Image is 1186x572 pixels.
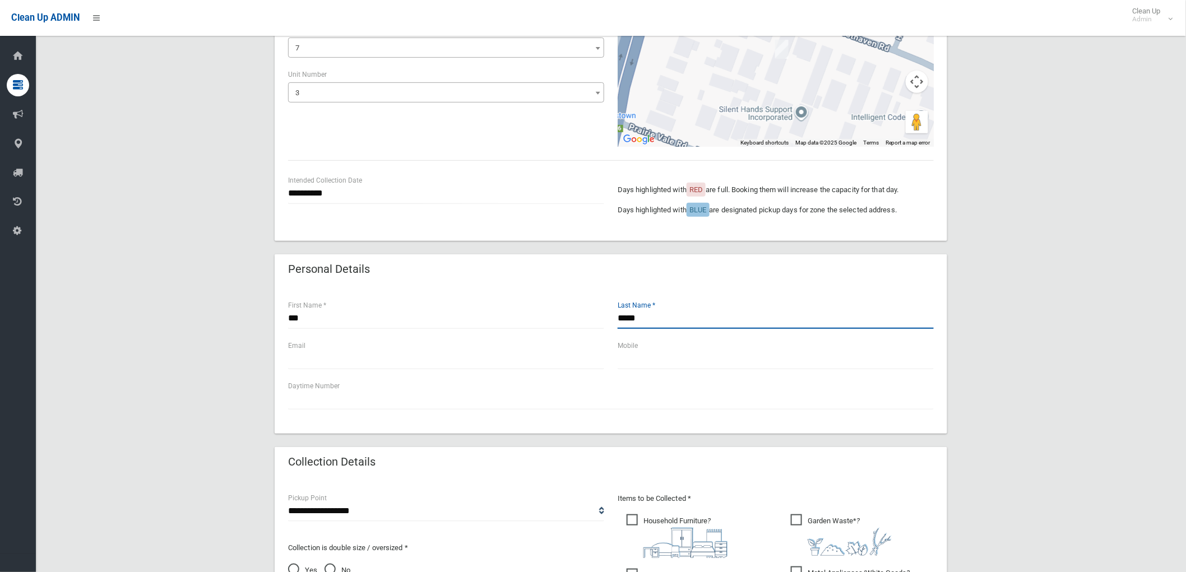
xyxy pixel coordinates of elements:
[288,38,604,58] span: 7
[620,132,657,147] img: Google
[795,139,856,146] span: Map data ©2025 Google
[11,12,80,23] span: Clean Up ADMIN
[275,451,389,473] header: Collection Details
[288,541,604,555] p: Collection is double size / oversized *
[620,132,657,147] a: Open this area in Google Maps (opens a new window)
[291,40,601,56] span: 7
[1133,15,1161,24] small: Admin
[288,82,604,103] span: 3
[643,517,728,558] i: ?
[275,258,383,280] header: Personal Details
[808,528,892,556] img: 4fd8a5c772b2c999c83690221e5242e0.png
[295,89,299,97] span: 3
[618,183,934,197] p: Days highlighted with are full. Booking them will increase the capacity for that day.
[808,517,892,556] i: ?
[863,139,879,146] a: Terms
[1127,7,1172,24] span: Clean Up
[740,139,789,147] button: Keyboard shortcuts
[291,85,601,101] span: 3
[906,111,928,133] button: Drag Pegman onto the map to open Street View
[689,206,706,214] span: BLUE
[906,71,928,93] button: Map camera controls
[295,44,299,52] span: 7
[643,528,728,558] img: aa9efdbe659d29b613fca23ba79d85cb.png
[627,514,728,558] span: Household Furniture
[791,514,892,556] span: Garden Waste*
[775,40,789,59] div: 3/7 Resthaven Road, BANKSTOWN NSW 2200
[689,185,703,194] span: RED
[618,492,934,505] p: Items to be Collected *
[618,203,934,217] p: Days highlighted with are designated pickup days for zone the selected address.
[886,139,930,146] a: Report a map error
